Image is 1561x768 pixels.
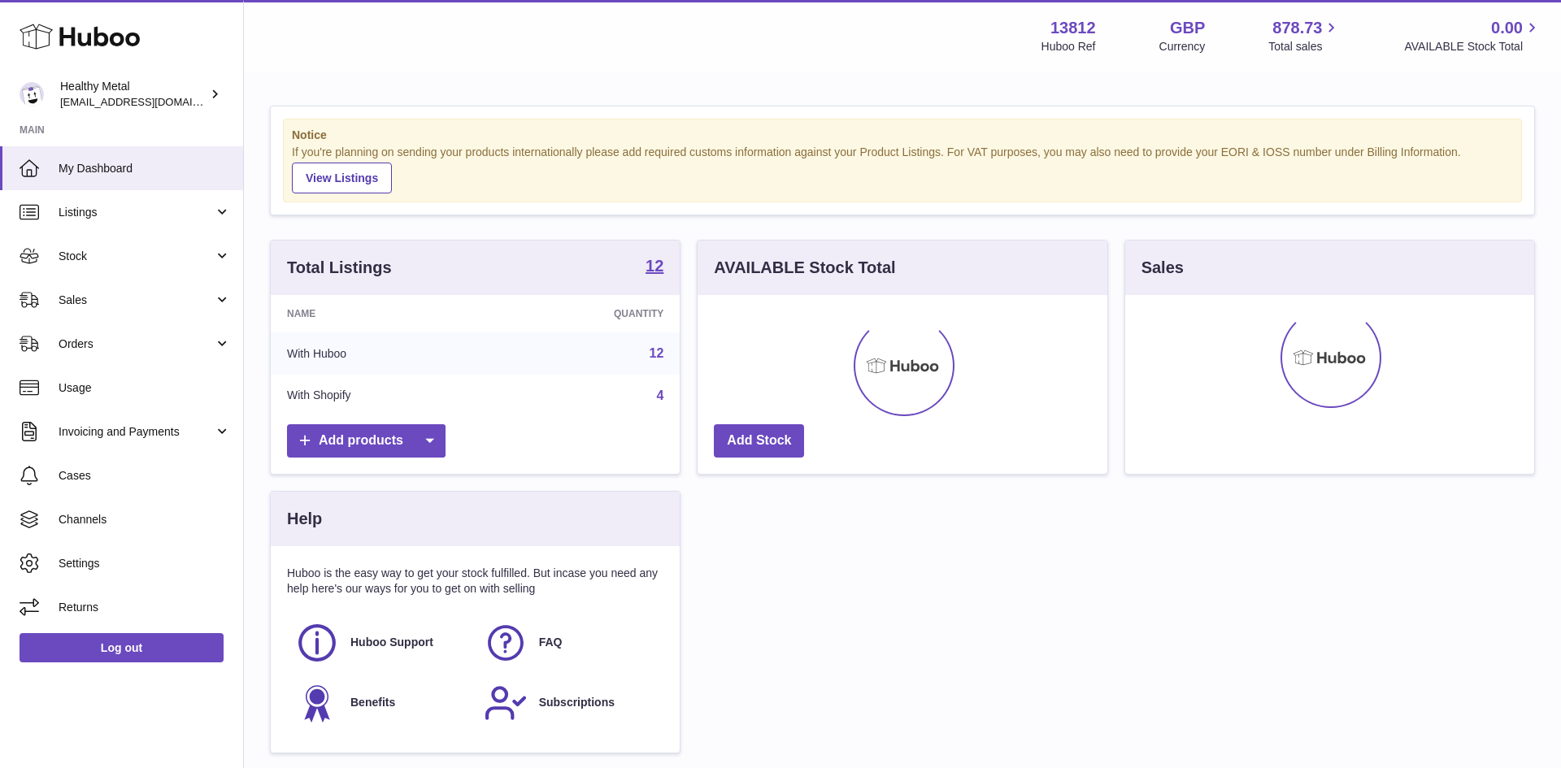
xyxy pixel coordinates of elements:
h3: AVAILABLE Stock Total [714,257,895,279]
strong: 13812 [1050,17,1096,39]
a: View Listings [292,163,392,193]
div: Huboo Ref [1041,39,1096,54]
p: Huboo is the easy way to get your stock fulfilled. But incase you need any help here's our ways f... [287,566,663,597]
a: 12 [646,258,663,277]
span: Invoicing and Payments [59,424,214,440]
h3: Sales [1141,257,1184,279]
img: internalAdmin-13812@internal.huboo.com [20,82,44,106]
span: Usage [59,380,231,396]
span: Total sales [1268,39,1341,54]
a: Add products [287,424,446,458]
a: Benefits [295,681,467,725]
a: 12 [650,346,664,360]
span: Listings [59,205,214,220]
a: Subscriptions [484,681,656,725]
a: 0.00 AVAILABLE Stock Total [1404,17,1541,54]
span: 878.73 [1272,17,1322,39]
a: 4 [656,388,663,402]
a: Log out [20,633,224,662]
span: Settings [59,556,231,571]
span: FAQ [539,635,563,650]
strong: GBP [1170,17,1205,39]
div: Healthy Metal [60,79,207,110]
a: FAQ [484,621,656,665]
span: Huboo Support [350,635,433,650]
span: Stock [59,249,214,264]
span: Sales [59,293,214,308]
span: Returns [59,600,231,615]
h3: Total Listings [287,257,392,279]
div: Currency [1159,39,1206,54]
h3: Help [287,508,322,530]
td: With Shopify [271,375,491,417]
span: AVAILABLE Stock Total [1404,39,1541,54]
span: Subscriptions [539,695,615,710]
span: Benefits [350,695,395,710]
span: 0.00 [1491,17,1523,39]
strong: Notice [292,128,1513,143]
span: Orders [59,336,214,352]
th: Quantity [491,295,680,332]
strong: 12 [646,258,663,274]
a: 878.73 Total sales [1268,17,1341,54]
td: With Huboo [271,332,491,375]
span: [EMAIL_ADDRESS][DOMAIN_NAME] [60,95,239,108]
a: Add Stock [714,424,804,458]
th: Name [271,295,491,332]
span: Cases [59,468,231,484]
div: If you're planning on sending your products internationally please add required customs informati... [292,145,1513,193]
span: My Dashboard [59,161,231,176]
a: Huboo Support [295,621,467,665]
span: Channels [59,512,231,527]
